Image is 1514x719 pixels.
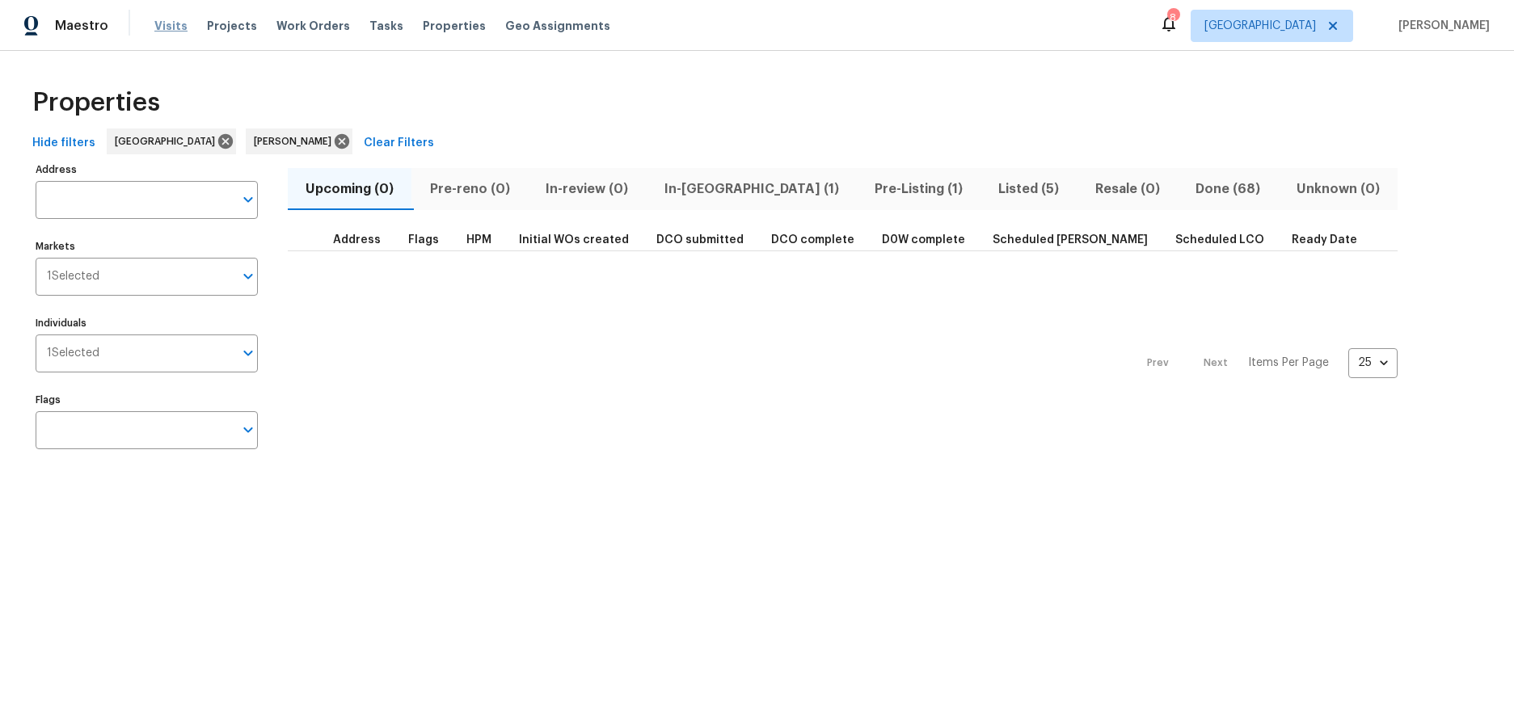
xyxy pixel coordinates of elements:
button: Open [237,265,259,288]
span: Flags [408,234,439,246]
span: DCO complete [771,234,854,246]
span: Properties [32,95,160,111]
span: Upcoming (0) [297,178,402,200]
span: Pre-Listing (1) [867,178,971,200]
span: Unknown (0) [1288,178,1388,200]
button: Open [237,418,259,441]
label: Markets [36,242,258,251]
span: Work Orders [276,18,350,34]
span: Geo Assignments [505,18,610,34]
span: Scheduled LCO [1175,234,1264,246]
span: Maestro [55,18,108,34]
span: Address [333,234,381,246]
div: [PERSON_NAME] [246,128,352,154]
p: Items Per Page [1248,355,1329,371]
button: Clear Filters [357,128,441,158]
button: Open [237,342,259,364]
button: Open [237,188,259,211]
label: Flags [36,395,258,405]
span: In-review (0) [538,178,636,200]
span: Resale (0) [1087,178,1168,200]
span: Projects [207,18,257,34]
span: Clear Filters [364,133,434,153]
span: DCO submitted [656,234,744,246]
span: 1 Selected [47,347,99,360]
span: [GEOGRAPHIC_DATA] [115,133,221,149]
span: Scheduled [PERSON_NAME] [993,234,1148,246]
span: Properties [423,18,486,34]
span: HPM [466,234,491,246]
span: [PERSON_NAME] [254,133,338,149]
span: Ready Date [1292,234,1357,246]
div: [GEOGRAPHIC_DATA] [107,128,236,154]
span: 1 Selected [47,270,99,284]
label: Individuals [36,318,258,328]
span: Listed (5) [990,178,1067,200]
label: Address [36,165,258,174]
nav: Pagination Navigation [1132,261,1398,465]
span: Done (68) [1187,178,1268,200]
span: [GEOGRAPHIC_DATA] [1204,18,1316,34]
span: Tasks [369,20,403,32]
span: [PERSON_NAME] [1392,18,1490,34]
button: Hide filters [26,128,102,158]
div: 8 [1167,10,1179,26]
div: 25 [1348,342,1398,384]
span: Hide filters [32,133,95,153]
span: Initial WOs created [519,234,629,246]
span: Visits [154,18,188,34]
span: Pre-reno (0) [421,178,517,200]
span: In-[GEOGRAPHIC_DATA] (1) [656,178,846,200]
span: D0W complete [882,234,965,246]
